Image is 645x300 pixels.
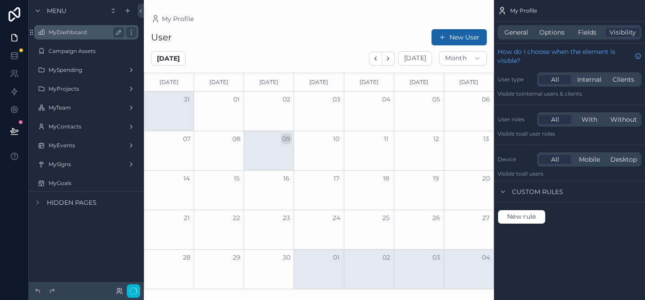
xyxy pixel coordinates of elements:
a: MyTeam [34,101,138,115]
button: 22 [231,212,242,223]
button: 04 [381,94,391,105]
button: 24 [331,212,342,223]
a: MyGoals [34,176,138,190]
button: 16 [281,173,292,184]
a: MyEvents [34,138,138,153]
div: Month View [144,73,494,289]
button: 20 [480,173,491,184]
a: Campaign Assets [34,44,138,58]
span: How do I choose when the element is visible? [498,47,631,65]
span: Hidden pages [47,198,97,207]
a: MyDashboard [34,25,138,40]
label: User type [498,76,534,83]
span: All [551,75,559,84]
button: 15 [231,173,242,184]
a: MyContacts [34,119,138,134]
label: MyGoals [49,180,137,187]
p: Visible to [498,170,641,177]
button: 21 [181,212,192,223]
label: MyDashboard [49,29,120,36]
a: How do I choose when the element is visible? [498,47,641,65]
span: Custom rules [512,187,563,196]
button: 13 [480,133,491,144]
label: MyProjects [49,85,124,93]
button: 18 [381,173,391,184]
button: 03 [431,252,441,263]
span: All [551,115,559,124]
span: My Profile [510,7,537,14]
button: 03 [331,94,342,105]
span: Without [610,115,637,124]
button: 12 [431,133,441,144]
button: 25 [381,212,391,223]
button: 05 [431,94,441,105]
span: General [504,28,528,37]
span: Visibility [609,28,636,37]
span: Clients [613,75,634,84]
button: 19 [431,173,441,184]
label: MyEvents [49,142,124,149]
label: MyContacts [49,123,124,130]
span: Desktop [610,155,637,164]
button: 01 [231,94,242,105]
button: 26 [431,212,441,223]
button: 14 [181,173,192,184]
label: MySigns [49,161,124,168]
button: 28 [181,252,192,263]
button: 23 [281,212,292,223]
label: User roles [498,116,534,123]
label: MySpending [49,66,124,74]
button: 08 [231,133,242,144]
span: Fields [578,28,596,37]
button: 11 [381,133,391,144]
label: Campaign Assets [49,48,137,55]
button: 02 [381,252,391,263]
p: Visible to [498,90,641,97]
button: 04 [480,252,491,263]
a: MySigns [34,157,138,172]
a: MySpending [34,63,138,77]
span: Internal users & clients [522,90,582,97]
span: Mobile [579,155,600,164]
a: MyProjects [34,82,138,96]
button: 02 [281,94,292,105]
button: 01 [331,252,342,263]
button: 06 [480,94,491,105]
span: New rule [503,213,540,221]
button: 31 [181,94,192,105]
p: Visible to [498,130,641,137]
span: all users [522,170,543,177]
label: Device [498,156,534,163]
span: With [582,115,597,124]
span: All [551,155,559,164]
button: 17 [331,173,342,184]
span: Options [539,28,565,37]
span: Menu [47,6,67,15]
button: 27 [480,212,491,223]
button: 10 [331,133,342,144]
span: Internal [577,75,601,84]
button: 09 [281,133,292,144]
span: All user roles [522,130,555,137]
button: 07 [181,133,192,144]
button: New rule [498,210,546,224]
button: 30 [281,252,292,263]
button: 29 [231,252,242,263]
label: MyTeam [49,104,124,111]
